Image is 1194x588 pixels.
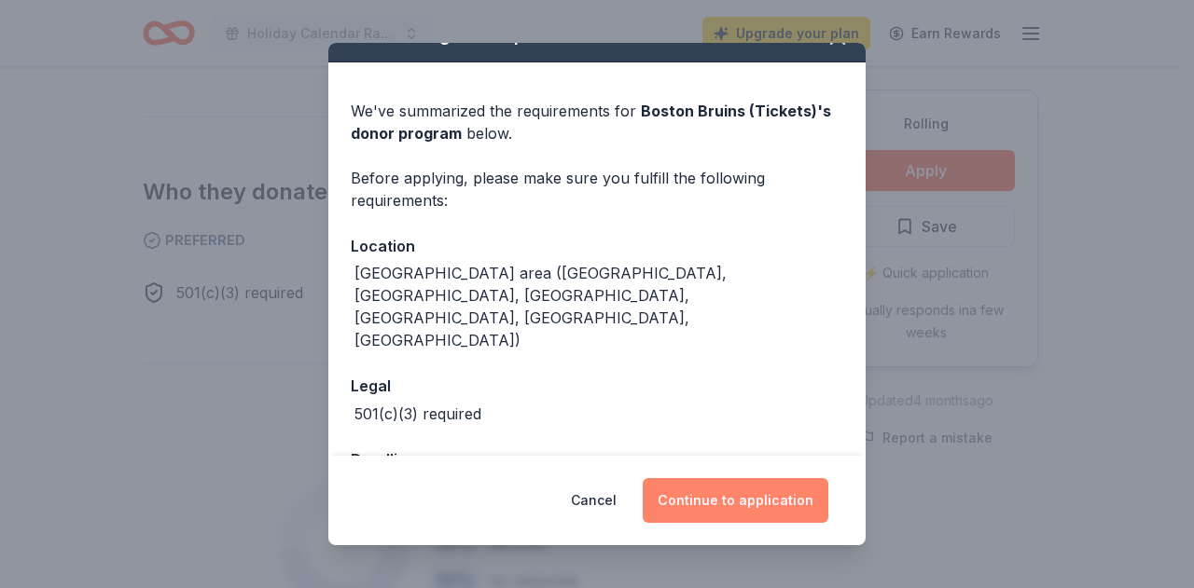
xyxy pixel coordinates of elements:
div: [GEOGRAPHIC_DATA] area ([GEOGRAPHIC_DATA], [GEOGRAPHIC_DATA], [GEOGRAPHIC_DATA], [GEOGRAPHIC_DATA... [354,262,843,351]
div: 501(c)(3) required [354,403,481,425]
div: Legal [351,374,843,398]
div: Location [351,234,843,258]
button: Cancel [571,478,617,523]
div: Before applying, please make sure you fulfill the following requirements: [351,167,843,212]
button: Continue to application [643,478,828,523]
div: Deadline [351,447,843,472]
div: We've summarized the requirements for below. [351,100,843,144]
